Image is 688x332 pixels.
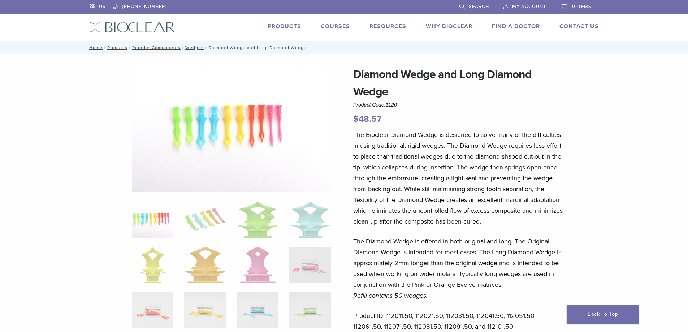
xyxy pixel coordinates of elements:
span: Search [469,4,489,9]
span: / [127,46,132,49]
span: My Account [512,4,546,9]
h1: Diamond Wedge and Long Diamond Wedge [353,66,566,100]
a: Back To Top [567,305,639,324]
img: Diamond Wedge and Long Diamond Wedge - Image 9 [132,292,173,328]
em: Refill contains 50 wedges. [353,292,428,299]
span: Product Code: [353,102,397,108]
a: Products [268,23,301,30]
img: Diamond Wedge and Long Diamond Wedge - Image 11 [237,292,278,328]
a: Why Bioclear [426,23,472,30]
img: Bioclear [90,22,175,33]
img: Diamond Wedge and Long Diamond Wedge - Image 3 [237,202,278,238]
img: DSC_0187_v3-1920x1218-1.png [132,66,331,192]
span: 0 items [572,4,592,9]
a: Home [87,45,103,50]
img: Diamond Wedge and Long Diamond Wedge - Image 8 [289,247,331,283]
a: Wedges [185,45,204,50]
span: 1120 [386,102,397,108]
a: Contact Us [559,23,599,30]
bdi: 48.57 [353,114,381,124]
img: Diamond Wedge and Long Diamond Wedge - Image 12 [289,292,331,328]
a: Find A Doctor [492,23,540,30]
img: Diamond Wedge and Long Diamond Wedge - Image 4 [289,202,331,238]
a: Resources [369,23,406,30]
nav: Diamond Wedge and Long Diamond Wedge [84,41,604,54]
a: Products [107,45,127,50]
img: Diamond Wedge and Long Diamond Wedge - Image 2 [184,202,226,238]
a: Reorder Components [132,45,181,50]
a: Courses [321,23,350,30]
img: Diamond Wedge and Long Diamond Wedge - Image 10 [184,292,226,328]
img: Diamond Wedge and Long Diamond Wedge - Image 5 [140,247,166,283]
p: Product ID: 112011.50, 112021.50, 112031.50, 112041.50, 112051.50, 112061.50, 112071.50, 112081.5... [353,310,566,332]
span: / [204,46,208,49]
span: / [103,46,107,49]
p: The Bioclear Diamond Wedge is designed to solve many of the difficulties in using traditional, ri... [353,129,566,227]
img: Diamond Wedge and Long Diamond Wedge - Image 7 [240,247,276,283]
span: / [181,46,185,49]
p: The Diamond Wedge is offered in both original and long. The Original Diamond Wedge is intended fo... [353,236,566,301]
span: $ [353,114,359,124]
img: Diamond Wedge and Long Diamond Wedge - Image 6 [185,247,225,283]
img: DSC_0187_v3-1920x1218-1-324x324.png [132,202,173,238]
